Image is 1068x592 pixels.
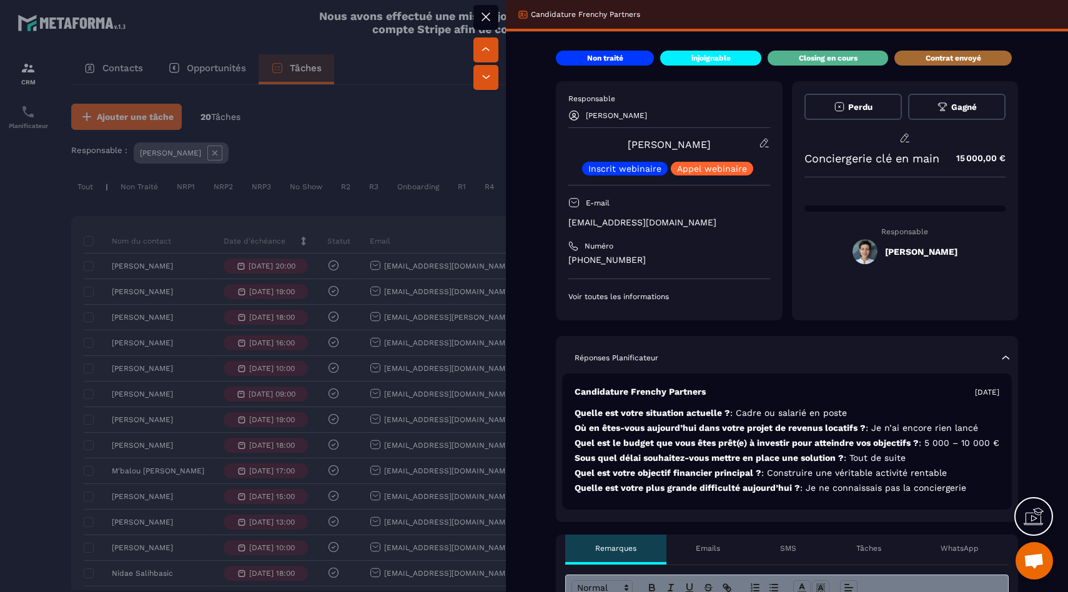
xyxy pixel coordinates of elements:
p: Où en êtes-vous aujourd’hui dans votre projet de revenus locatifs ? [575,422,999,434]
p: Inscrit webinaire [588,164,661,173]
p: Remarques [595,543,636,553]
span: : 5 000 – 10 000 € [919,438,999,448]
p: Closing en cours [799,53,858,63]
p: [PERSON_NAME] [586,111,647,120]
p: Numéro [585,241,613,251]
p: Candidature Frenchy Partners [531,9,640,19]
p: Responsable [568,94,770,104]
p: Candidature Frenchy Partners [575,386,706,398]
p: Emails [696,543,720,553]
span: Perdu [848,102,873,112]
p: Sous quel délai souhaitez-vous mettre en place une solution ? [575,452,999,464]
p: injoignable [691,53,731,63]
p: Réponses Planificateur [575,353,658,363]
span: : Cadre ou salarié en poste [730,408,847,418]
p: [EMAIL_ADDRESS][DOMAIN_NAME] [568,217,770,229]
p: Responsable [804,227,1006,236]
p: Voir toutes les informations [568,292,770,302]
span: : Tout de suite [844,453,906,463]
p: Quelle est votre situation actuelle ? [575,407,999,419]
button: Perdu [804,94,902,120]
p: [PHONE_NUMBER] [568,254,770,266]
p: 15 000,00 € [944,146,1006,170]
span: : Construire une véritable activité rentable [761,468,947,478]
p: WhatsApp [941,543,979,553]
span: : Je n’ai encore rien lancé [866,423,978,433]
button: Gagné [908,94,1006,120]
p: [DATE] [975,387,999,397]
span: Gagné [951,102,977,112]
p: Non traité [587,53,623,63]
a: [PERSON_NAME] [628,139,711,150]
p: Quelle est votre plus grande difficulté aujourd’hui ? [575,482,999,494]
p: E-mail [586,198,610,208]
p: Conciergerie clé en main [804,152,939,165]
span: : Je ne connaissais pas la conciergerie [800,483,966,493]
h5: [PERSON_NAME] [885,247,957,257]
p: Tâches [856,543,881,553]
div: Ouvrir le chat [1016,542,1053,580]
p: Contrat envoyé [926,53,981,63]
p: SMS [780,543,796,553]
p: Quel est le budget que vous êtes prêt(e) à investir pour atteindre vos objectifs ? [575,437,999,449]
p: Appel webinaire [677,164,747,173]
p: Quel est votre objectif financier principal ? [575,467,999,479]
